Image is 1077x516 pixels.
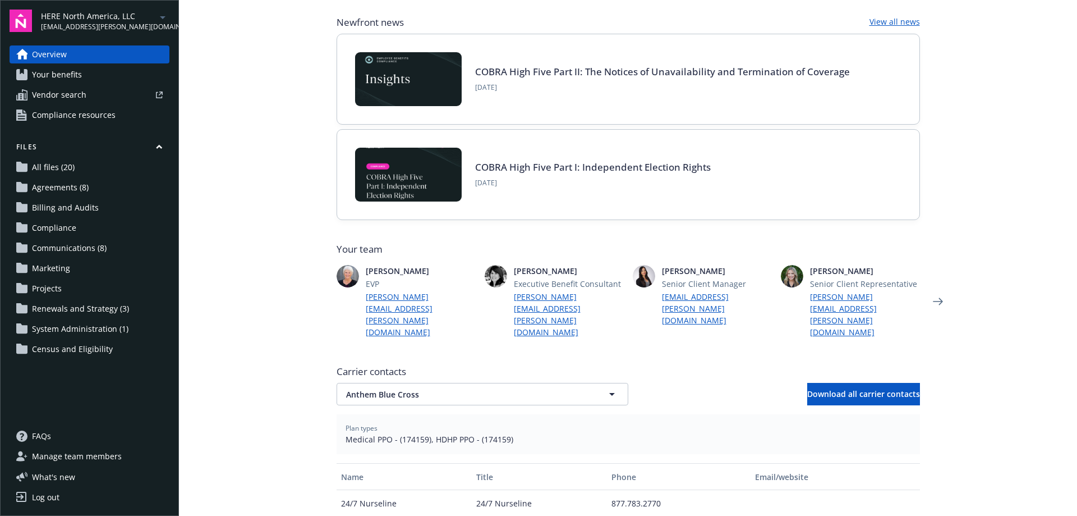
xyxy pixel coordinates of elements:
a: Next [929,293,947,310]
span: Download all carrier contacts [807,389,920,399]
a: All files (20) [10,158,169,176]
div: Log out [32,488,59,506]
span: Manage team members [32,447,122,465]
button: Name [337,463,472,490]
span: Your team [337,243,920,256]
span: Agreements (8) [32,179,89,197]
span: Medical PPO - (174159), HDHP PPO - (174159) [346,433,911,445]
span: Anthem Blue Cross [346,389,579,400]
span: Overview [32,45,67,63]
a: System Administration (1) [10,320,169,338]
span: [EMAIL_ADDRESS][PERSON_NAME][DOMAIN_NAME] [41,22,156,32]
a: Projects [10,280,169,298]
span: FAQs [32,427,51,445]
a: Compliance resources [10,106,169,124]
span: [PERSON_NAME] [514,265,624,277]
span: Projects [32,280,62,298]
img: Card Image - EB Compliance Insights.png [355,52,462,106]
span: [DATE] [475,83,850,93]
a: COBRA High Five Part I: Independent Election Rights [475,161,711,173]
button: Files [10,142,169,156]
img: BLOG-Card Image - Compliance - COBRA High Five Pt 1 07-18-25.jpg [355,148,462,202]
a: [EMAIL_ADDRESS][PERSON_NAME][DOMAIN_NAME] [662,291,772,326]
span: Plan types [346,423,911,433]
span: Census and Eligibility [32,340,113,358]
div: Phone [611,471,746,483]
span: Billing and Audits [32,199,99,217]
span: All files (20) [32,158,75,176]
img: photo [633,265,655,287]
a: Manage team members [10,447,169,465]
span: Renewals and Strategy (3) [32,300,129,318]
button: Email/website [751,463,919,490]
span: EVP [366,278,476,290]
div: Title [476,471,602,483]
span: HERE North America, LLC [41,10,156,22]
a: Vendor search [10,86,169,104]
a: Agreements (8) [10,179,169,197]
span: Vendor search [32,86,86,104]
button: Anthem Blue Cross [337,383,628,405]
a: [PERSON_NAME][EMAIL_ADDRESS][PERSON_NAME][DOMAIN_NAME] [514,291,624,338]
a: Census and Eligibility [10,340,169,358]
span: Your benefits [32,66,82,84]
a: Your benefits [10,66,169,84]
a: Marketing [10,259,169,277]
span: [PERSON_NAME] [366,265,476,277]
a: [PERSON_NAME][EMAIL_ADDRESS][PERSON_NAME][DOMAIN_NAME] [366,291,476,338]
span: Carrier contacts [337,365,920,378]
button: HERE North America, LLC[EMAIL_ADDRESS][PERSON_NAME][DOMAIN_NAME]arrowDropDown [41,10,169,32]
span: Marketing [32,259,70,277]
span: What ' s new [32,471,75,483]
a: arrowDropDown [156,10,169,24]
button: What's new [10,471,93,483]
a: Billing and Audits [10,199,169,217]
button: Phone [607,463,751,490]
span: Senior Client Representative [810,278,920,290]
button: Download all carrier contacts [807,383,920,405]
a: FAQs [10,427,169,445]
img: photo [337,265,359,287]
span: Executive Benefit Consultant [514,278,624,290]
div: Name [341,471,467,483]
a: View all news [869,16,920,29]
span: Newfront news [337,16,404,29]
a: [PERSON_NAME][EMAIL_ADDRESS][PERSON_NAME][DOMAIN_NAME] [810,291,920,338]
button: Title [472,463,607,490]
span: Compliance [32,219,76,237]
span: [PERSON_NAME] [810,265,920,277]
span: [DATE] [475,178,711,188]
a: Overview [10,45,169,63]
span: Senior Client Manager [662,278,772,290]
a: Communications (8) [10,239,169,257]
span: [PERSON_NAME] [662,265,772,277]
img: photo [781,265,803,287]
span: Compliance resources [32,106,116,124]
a: Compliance [10,219,169,237]
a: COBRA High Five Part II: The Notices of Unavailability and Termination of Coverage [475,65,850,78]
span: System Administration (1) [32,320,128,338]
div: Email/website [755,471,915,483]
img: photo [485,265,507,287]
span: Communications (8) [32,239,107,257]
img: navigator-logo.svg [10,10,32,32]
a: Renewals and Strategy (3) [10,300,169,318]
